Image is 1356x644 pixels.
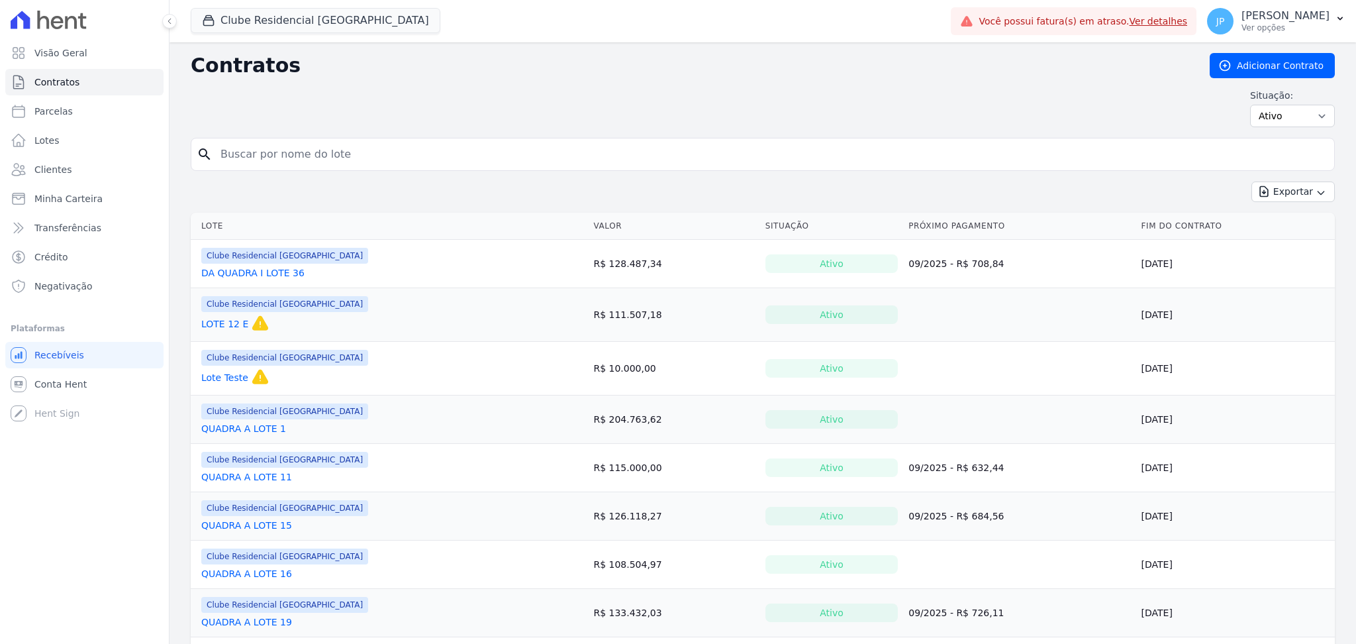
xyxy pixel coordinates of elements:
a: 09/2025 - R$ 632,44 [908,462,1004,473]
th: Fim do Contrato [1136,213,1335,240]
p: Ver opções [1241,23,1330,33]
span: Clube Residencial [GEOGRAPHIC_DATA] [201,248,368,264]
a: Conta Hent [5,371,164,398]
td: [DATE] [1136,240,1335,288]
span: Contratos [34,76,79,89]
td: [DATE] [1136,541,1335,589]
a: QUADRA A LOTE 16 [201,567,292,580]
span: Você possui fatura(s) em atraso. [979,15,1187,28]
span: Visão Geral [34,46,87,60]
span: Clube Residencial [GEOGRAPHIC_DATA] [201,403,368,419]
td: [DATE] [1136,342,1335,396]
a: DA QUADRA I LOTE 36 [201,266,305,280]
div: Ativo [765,305,898,324]
span: Conta Hent [34,378,87,391]
span: Parcelas [34,105,73,118]
a: LOTE 12 E [201,317,248,331]
a: Parcelas [5,98,164,125]
td: R$ 128.487,34 [588,240,759,288]
td: R$ 10.000,00 [588,342,759,396]
a: Negativação [5,273,164,299]
span: Clube Residencial [GEOGRAPHIC_DATA] [201,452,368,468]
th: Valor [588,213,759,240]
span: Lotes [34,134,60,147]
span: Clientes [34,163,72,176]
a: QUADRA A LOTE 11 [201,470,292,484]
span: Negativação [34,280,93,293]
span: Clube Residencial [GEOGRAPHIC_DATA] [201,296,368,312]
label: Situação: [1250,89,1335,102]
a: Lotes [5,127,164,154]
a: Lote Teste [201,371,248,384]
div: Plataformas [11,321,158,337]
th: Situação [760,213,904,240]
a: QUADRA A LOTE 1 [201,422,286,435]
span: Clube Residencial [GEOGRAPHIC_DATA] [201,500,368,516]
a: Clientes [5,156,164,183]
td: [DATE] [1136,492,1335,541]
td: R$ 115.000,00 [588,444,759,492]
button: Clube Residencial [GEOGRAPHIC_DATA] [191,8,440,33]
td: R$ 133.432,03 [588,589,759,637]
a: Visão Geral [5,40,164,66]
button: Exportar [1251,182,1335,202]
td: R$ 204.763,62 [588,396,759,444]
h2: Contratos [191,54,1188,78]
td: R$ 111.507,18 [588,288,759,342]
span: JP [1216,17,1225,26]
a: 09/2025 - R$ 684,56 [908,511,1004,521]
div: Ativo [765,555,898,574]
a: Crédito [5,244,164,270]
td: [DATE] [1136,288,1335,342]
a: QUADRA A LOTE 15 [201,519,292,532]
div: Ativo [765,604,898,622]
a: Recebíveis [5,342,164,368]
div: Ativo [765,359,898,378]
a: 09/2025 - R$ 726,11 [908,608,1004,618]
span: Clube Residencial [GEOGRAPHIC_DATA] [201,350,368,366]
span: Crédito [34,250,68,264]
th: Próximo Pagamento [903,213,1136,240]
a: 09/2025 - R$ 708,84 [908,258,1004,269]
span: Minha Carteira [34,192,103,205]
span: Clube Residencial [GEOGRAPHIC_DATA] [201,597,368,613]
button: JP [PERSON_NAME] Ver opções [1196,3,1356,40]
a: Adicionar Contrato [1210,53,1335,78]
td: [DATE] [1136,396,1335,444]
div: Ativo [765,458,898,477]
td: R$ 126.118,27 [588,492,759,541]
a: Contratos [5,69,164,95]
div: Ativo [765,410,898,429]
a: Minha Carteira [5,186,164,212]
a: Transferências [5,215,164,241]
td: R$ 108.504,97 [588,541,759,589]
span: Recebíveis [34,349,84,362]
span: Clube Residencial [GEOGRAPHIC_DATA] [201,549,368,564]
a: QUADRA A LOTE 19 [201,616,292,629]
th: Lote [191,213,588,240]
div: Ativo [765,507,898,525]
input: Buscar por nome do lote [213,141,1329,168]
td: [DATE] [1136,444,1335,492]
p: [PERSON_NAME] [1241,9,1330,23]
div: Ativo [765,254,898,273]
a: Ver detalhes [1130,16,1188,27]
span: Transferências [34,221,101,235]
td: [DATE] [1136,589,1335,637]
i: search [197,146,213,162]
